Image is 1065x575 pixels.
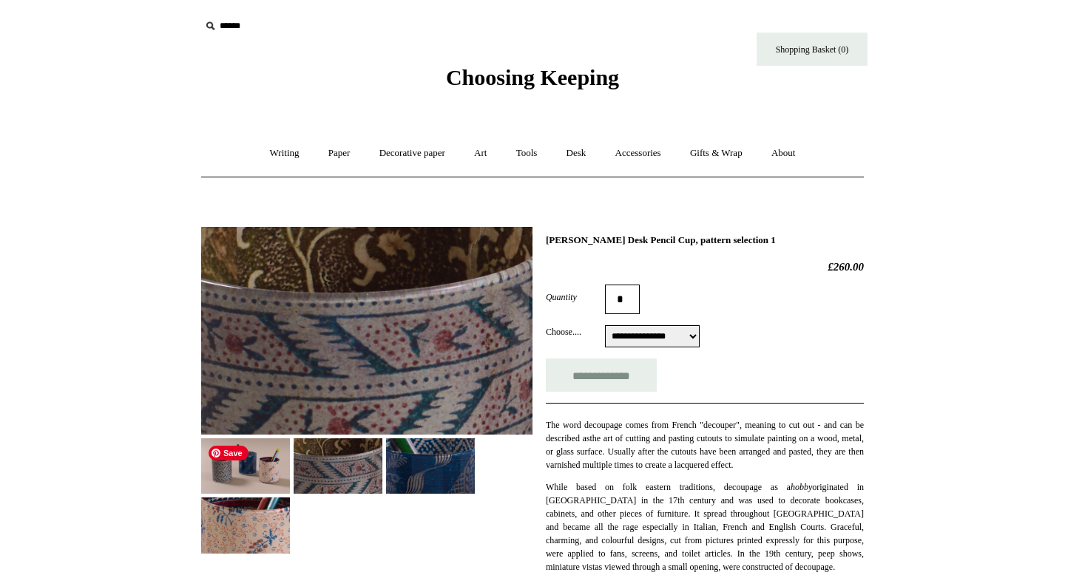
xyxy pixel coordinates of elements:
[546,234,864,246] h1: [PERSON_NAME] Desk Pencil Cup, pattern selection 1
[209,446,248,460] span: Save
[201,438,290,494] img: John Derian Desk Pencil Cup, pattern selection 1
[677,134,756,173] a: Gifts & Wrap
[757,33,868,66] a: Shopping Basket (0)
[257,134,313,173] a: Writing
[386,438,475,494] img: John Derian Desk Pencil Cup, pattern selection 1
[446,77,619,87] a: Choosing Keeping
[461,134,500,173] a: Art
[546,325,605,338] label: Choose....
[315,134,364,173] a: Paper
[546,260,864,273] h2: £260.00
[366,134,459,173] a: Decorative paper
[546,290,605,304] label: Quantity
[201,497,290,553] img: John Derian Desk Pencil Cup, pattern selection 1
[791,482,812,492] em: hobby
[546,508,864,572] span: . It spread throughout [GEOGRAPHIC_DATA] and became all the rage especially in Italian, French an...
[294,438,382,494] img: John Derian Desk Pencil Cup, pattern selection 1
[201,227,532,435] img: John Derian Desk Pencil Cup, pattern selection 1
[446,65,619,89] span: Choosing Keeping
[758,134,809,173] a: About
[546,482,864,519] span: While based on folk eastern traditions, decoupage as a originated in [GEOGRAPHIC_DATA] in the 17t...
[546,420,864,443] span: The word decoupage comes from French "decouper", meaning to cut out - and can be described as
[503,134,551,173] a: Tools
[553,134,600,173] a: Desk
[546,433,864,470] span: the art of cutting and pasting cutouts to simulate painting on a wood, metal, or glass surface. U...
[602,134,674,173] a: Accessories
